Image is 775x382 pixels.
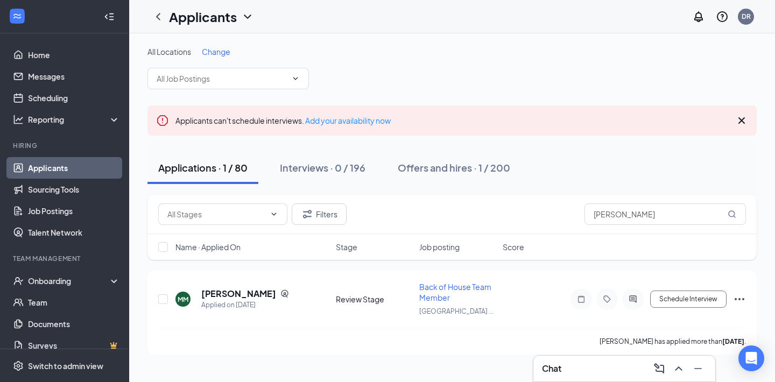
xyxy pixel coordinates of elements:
[28,66,120,87] a: Messages
[28,114,121,125] div: Reporting
[28,222,120,243] a: Talent Network
[13,254,118,263] div: Team Management
[291,74,300,83] svg: ChevronDown
[398,161,510,174] div: Offers and hires · 1 / 200
[147,47,191,56] span: All Locations
[692,362,704,375] svg: Minimize
[600,337,746,346] p: [PERSON_NAME] has applied more than .
[738,345,764,371] div: Open Intercom Messenger
[178,295,188,304] div: MM
[280,161,365,174] div: Interviews · 0 / 196
[419,242,460,252] span: Job posting
[13,141,118,150] div: Hiring
[601,295,614,303] svg: Tag
[728,210,736,218] svg: MagnifyingGlass
[104,11,115,22] svg: Collapse
[28,360,103,371] div: Switch to admin view
[28,275,111,286] div: Onboarding
[722,337,744,345] b: [DATE]
[157,73,287,84] input: All Job Postings
[716,10,729,23] svg: QuestionInfo
[201,300,289,310] div: Applied on [DATE]
[152,10,165,23] svg: ChevronLeft
[733,293,746,306] svg: Ellipses
[202,47,230,56] span: Change
[742,12,751,21] div: DR
[301,208,314,221] svg: Filter
[672,362,685,375] svg: ChevronUp
[280,289,289,298] svg: SourcingTools
[28,313,120,335] a: Documents
[292,203,347,225] button: Filter Filters
[270,210,278,218] svg: ChevronDown
[692,10,705,23] svg: Notifications
[503,242,524,252] span: Score
[542,363,561,374] h3: Chat
[28,335,120,356] a: SurveysCrown
[575,295,588,303] svg: Note
[158,161,248,174] div: Applications · 1 / 80
[241,10,254,23] svg: ChevronDown
[650,291,727,308] button: Schedule Interview
[28,292,120,313] a: Team
[175,242,241,252] span: Name · Applied On
[175,116,391,125] span: Applicants can't schedule interviews.
[336,294,413,305] div: Review Stage
[167,208,265,220] input: All Stages
[626,295,639,303] svg: ActiveChat
[735,114,748,127] svg: Cross
[584,203,746,225] input: Search in applications
[28,200,120,222] a: Job Postings
[201,288,276,300] h5: [PERSON_NAME]
[305,116,391,125] a: Add your availability now
[28,179,120,200] a: Sourcing Tools
[28,87,120,109] a: Scheduling
[419,282,491,302] span: Back of House Team Member
[13,114,24,125] svg: Analysis
[156,114,169,127] svg: Error
[28,44,120,66] a: Home
[670,360,687,377] button: ChevronUp
[689,360,707,377] button: Minimize
[651,360,668,377] button: ComposeMessage
[169,8,237,26] h1: Applicants
[336,242,357,252] span: Stage
[419,307,494,315] span: [GEOGRAPHIC_DATA] ...
[28,157,120,179] a: Applicants
[13,360,24,371] svg: Settings
[12,11,23,22] svg: WorkstreamLogo
[653,362,666,375] svg: ComposeMessage
[13,275,24,286] svg: UserCheck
